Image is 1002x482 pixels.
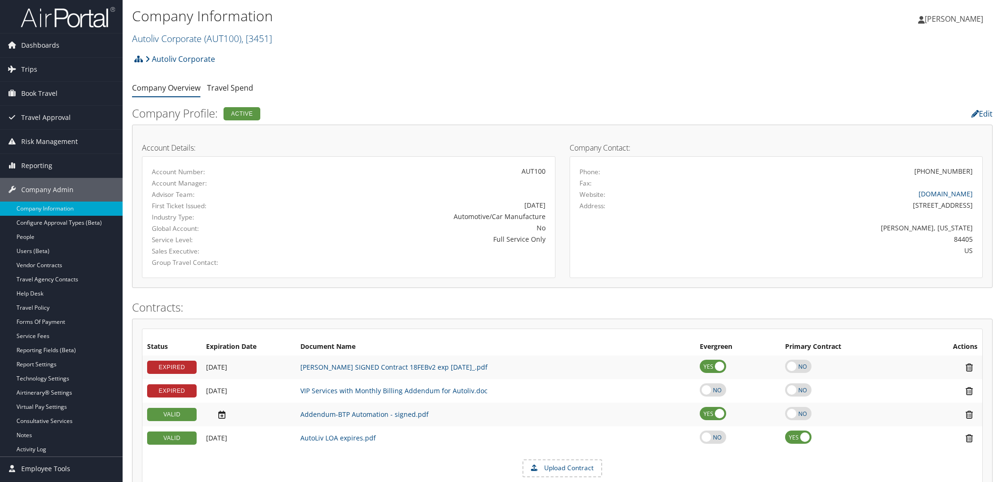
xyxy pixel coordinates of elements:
div: 84405 [681,234,973,244]
a: Addendum-BTP Automation - signed.pdf [300,410,429,419]
div: VALID [147,431,197,445]
span: [DATE] [206,386,227,395]
label: Phone: [580,167,600,177]
span: Employee Tools [21,457,70,481]
th: Actions [913,338,982,355]
div: Add/Edit Date [206,410,291,420]
label: Address: [580,201,605,211]
i: Remove Contract [961,410,977,420]
label: Upload Contract [523,460,601,476]
span: [DATE] [206,433,227,442]
a: [PERSON_NAME] SIGNED Contract 18FEBv2 exp [DATE]_.pdf [300,363,488,372]
i: Remove Contract [961,386,977,396]
label: Industry Type: [152,212,273,222]
th: Status [142,338,201,355]
i: Remove Contract [961,433,977,443]
div: VALID [147,408,197,421]
div: Automotive/Car Manufacture [288,211,545,221]
label: Advisor Team: [152,190,273,199]
h4: Account Details: [142,144,555,152]
div: [STREET_ADDRESS] [681,200,973,210]
div: Active [224,107,260,120]
div: US [681,245,973,255]
div: EXPIRED [147,361,197,374]
div: Add/Edit Date [206,434,291,442]
div: Add/Edit Date [206,387,291,395]
th: Expiration Date [201,338,296,355]
span: [PERSON_NAME] [925,14,983,24]
th: Evergreen [695,338,780,355]
div: [PERSON_NAME], [US_STATE] [681,223,973,233]
label: First Ticket Issued: [152,201,273,211]
a: Travel Spend [207,83,253,93]
label: Group Travel Contact: [152,258,273,267]
th: Primary Contract [780,338,913,355]
span: Risk Management [21,130,78,153]
div: EXPIRED [147,384,197,397]
span: Book Travel [21,82,58,105]
span: Reporting [21,154,52,178]
a: Company Overview [132,83,200,93]
label: Sales Executive: [152,246,273,256]
label: Account Manager: [152,178,273,188]
h2: Company Profile: [132,105,701,121]
h2: Contracts: [132,299,993,315]
label: Global Account: [152,224,273,233]
span: Company Admin [21,178,74,202]
div: [DATE] [288,200,545,210]
a: [PERSON_NAME] [918,5,993,33]
span: Dashboards [21,34,59,57]
label: Account Number: [152,167,273,177]
label: Fax: [580,178,592,188]
div: Add/Edit Date [206,363,291,372]
a: Autoliv Corporate [132,32,272,45]
span: ( AUT100 ) [204,32,241,45]
span: [DATE] [206,363,227,372]
div: AUT100 [288,166,545,176]
div: No [288,223,545,233]
span: Travel Approval [21,106,71,129]
a: AutoLiv LOA expires.pdf [300,433,376,442]
a: Autoliv Corporate [145,50,215,68]
i: Remove Contract [961,363,977,372]
label: Service Level: [152,235,273,245]
div: [PHONE_NUMBER] [914,166,973,176]
span: Trips [21,58,37,81]
span: , [ 3451 ] [241,32,272,45]
label: Website: [580,190,605,199]
th: Document Name [296,338,695,355]
h1: Company Information [132,6,706,26]
div: Full Service Only [288,234,545,244]
a: [DOMAIN_NAME] [919,189,973,198]
a: VIP Services with Monthly Billing Addendum for Autoliv.doc [300,386,488,395]
a: Edit [971,109,993,119]
img: airportal-logo.png [21,6,115,28]
h4: Company Contact: [570,144,983,152]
